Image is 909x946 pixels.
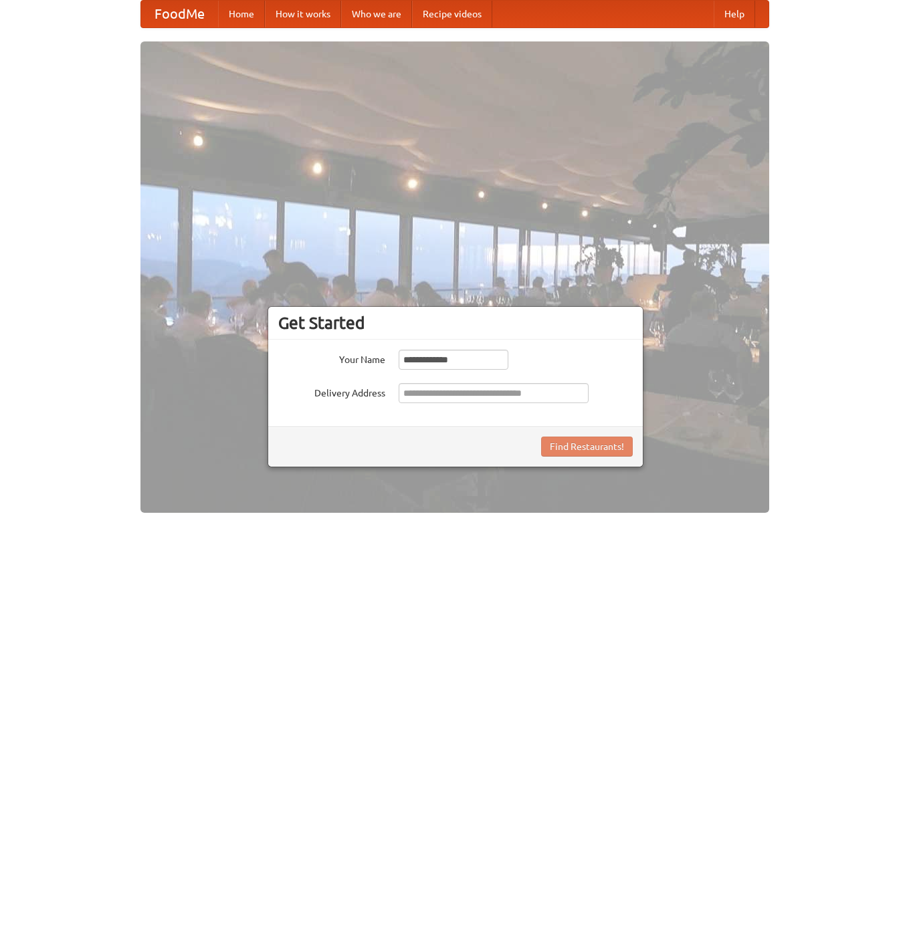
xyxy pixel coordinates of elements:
[412,1,492,27] a: Recipe videos
[278,313,633,333] h3: Get Started
[541,437,633,457] button: Find Restaurants!
[265,1,341,27] a: How it works
[278,350,385,366] label: Your Name
[278,383,385,400] label: Delivery Address
[341,1,412,27] a: Who we are
[714,1,755,27] a: Help
[141,1,218,27] a: FoodMe
[218,1,265,27] a: Home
